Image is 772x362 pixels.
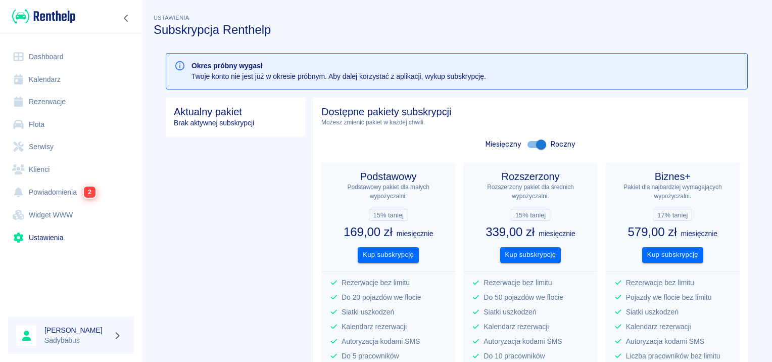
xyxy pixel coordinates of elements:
[8,68,134,91] a: Kalendarz
[8,180,134,204] a: Powiadomienia2
[500,247,561,263] button: Kup subskrypcję
[614,170,732,183] h4: Biznes+
[511,210,550,220] span: 15% taniej
[539,229,575,239] p: miesięcznie
[342,307,447,318] p: Siatki uszkodzeń
[484,307,589,318] p: Siatki uszkodzeń
[174,106,297,118] h4: Aktualny pakiet
[8,113,134,136] a: Flota
[484,292,589,303] p: Do 50 pojazdów we flocie
[8,91,134,113] a: Rezerwacje
[174,118,297,128] p: Brak aktywnej subskrypcji
[471,183,589,201] p: Rozszerzony pakiet dla średnich wypożyczalni.
[614,183,732,201] p: Pakiet dla najbardziej wymagających wypożyczalni.
[626,322,732,332] p: Kalendarz rezerwacji
[8,8,75,25] a: Renthelp logo
[8,135,134,158] a: Serwisy
[191,62,263,70] b: Okres próbny wygasł
[681,229,717,239] p: miesięcznie
[358,247,419,263] button: Kup subskrypcję
[191,71,486,82] p: Twoje konto nie jest już w okresie próbnym. Aby dalej korzystać z aplikacji, wykup subskrypcję.
[344,225,393,239] h3: 169,00 zł
[626,336,732,347] p: Autoryzacja kodami SMS
[642,247,703,263] button: Kup subskrypcję
[8,46,134,68] a: Dashboard
[397,229,433,239] p: miesięcznie
[342,292,447,303] p: Do 20 pojazdów we flocie
[8,204,134,227] a: Widget WWW
[12,8,75,25] img: Renthelp logo
[119,12,134,25] button: Zwiń nawigację
[321,118,740,127] p: Możesz zmienić pakiet w każdej chwili.
[484,336,589,347] p: Autoryzacja kodami SMS
[626,307,732,318] p: Siatki uszkodzeń
[8,227,134,249] a: Ustawienia
[484,322,589,332] p: Kalendarz rezerwacji
[329,170,447,183] h4: Podstawowy
[321,106,740,118] h4: Dostępne pakiety subskrypcji
[329,183,447,201] p: Podstawowy pakiet dla małych wypożyczalni.
[8,158,134,181] a: Klienci
[342,322,447,332] p: Kalendarz rezerwacji
[653,210,692,220] span: 17% taniej
[44,325,109,335] h6: [PERSON_NAME]
[484,351,589,361] p: Do 10 pracowników
[84,187,95,198] span: 2
[626,278,732,288] p: Rezerwacje bez limitu
[369,210,408,220] span: 15% taniej
[484,278,589,288] p: Rezerwacje bez limitu
[626,351,732,361] p: Liczba pracowników bez limitu
[154,23,760,37] h3: Subskrypcja Renthelp
[342,336,447,347] p: Autoryzacja kodami SMS
[486,225,535,239] h3: 339,00 zł
[154,15,189,21] span: Ustawienia
[342,278,447,288] p: Rezerwacje bez limitu
[44,335,109,346] p: Sadybabus
[342,351,447,361] p: Do 5 pracowników
[626,292,732,303] p: Pojazdy we flocie bez limitu
[471,170,589,183] h4: Rozszerzony
[321,135,740,154] div: Miesięczny Roczny
[628,225,677,239] h3: 579,00 zł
